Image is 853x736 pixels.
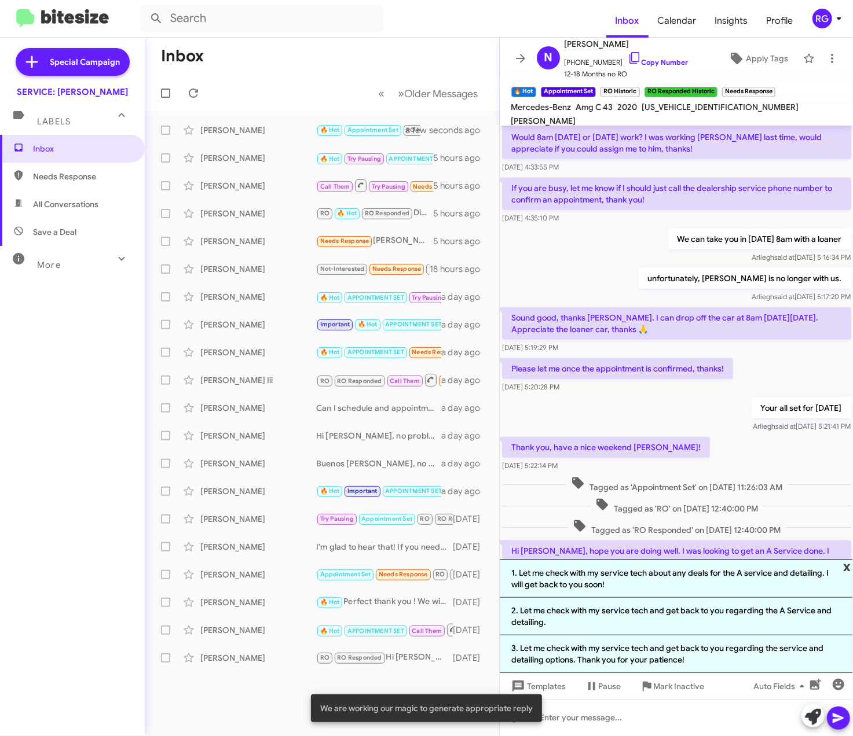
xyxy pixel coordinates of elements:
div: 5 hours ago [433,235,489,247]
span: Amg C 43 [576,102,613,112]
div: [PERSON_NAME] [200,124,316,136]
small: RO Historic [601,87,639,97]
div: Perfect thank you ! We will call/text you when on our way [316,595,453,609]
a: Profile [757,4,803,38]
span: 12-18 Months no RO [565,68,689,80]
div: a day ago [441,374,490,386]
span: We are working our magic to generate appropriate reply [320,702,533,714]
span: Call Them [390,377,420,385]
span: [DATE] 4:33:55 PM [502,163,559,171]
div: [PERSON_NAME] [200,513,316,525]
span: Older Messages [405,87,478,100]
div: Did you want to get them replaced with us? [316,207,433,220]
button: Apply Tags [717,48,797,69]
small: 🔥 Hot [511,87,536,97]
div: [PERSON_NAME] [200,347,316,358]
span: RO Responded [437,515,482,522]
small: Needs Response [722,87,775,97]
span: RO [435,571,445,578]
div: 5 hours ago [433,152,489,164]
span: Important [347,487,378,495]
div: [PERSON_NAME] [200,402,316,414]
div: [PERSON_NAME] [200,208,316,219]
span: Save a Deal [33,226,76,238]
span: Appointment Set [361,515,412,522]
div: a day ago [441,319,490,330]
div: Hi [PERSON_NAME], thank you for your honest feedback. I’m sorry the small battery wasn’t addresse... [316,651,453,664]
span: Insights [706,4,757,38]
span: APPOINTMENT SET [385,321,442,328]
span: 🔥 Hot [320,487,340,495]
div: Inbound Call [316,373,441,387]
div: [DATE] [453,569,490,580]
div: a day ago [441,485,490,497]
div: a day ago [441,430,490,441]
a: Copy Number [628,58,689,67]
span: said at [774,292,795,301]
a: Inbox [606,4,649,38]
div: [PERSON_NAME], my tire light is on however the tire pressure is correct. Can I turn it off? [316,345,441,359]
span: Try Pausing [412,294,445,301]
div: I'm glad to hear that! If you need to schedule future maintenance or repairs for your vehicle, fe... [316,541,453,553]
div: Hi [PERSON_NAME], my daughter [PERSON_NAME] wrote an email to you on my behalf this morning regar... [316,568,453,581]
span: N [544,49,552,67]
span: Appointment Set [347,126,398,134]
span: Auto Fields [753,676,809,697]
span: [DATE] 5:19:29 PM [502,343,558,352]
div: a day ago [441,458,490,469]
button: Previous [372,82,392,105]
span: Labels [37,116,71,127]
p: Your all set for [DATE] [751,398,851,418]
span: [PERSON_NAME] [511,116,576,126]
div: Hi [PERSON_NAME], hope you are doing well. I was looking to get an A Service done. I would also l... [316,123,420,137]
span: Inbox [33,143,131,154]
span: Tagged as 'RO' on [DATE] 12:40:00 PM [590,498,762,514]
div: RG [812,9,832,28]
div: a day ago [441,402,490,414]
span: Call Them [412,627,442,635]
span: RO Responded [337,377,382,385]
span: Pause [599,676,621,697]
span: Needs Response [320,237,369,245]
span: Calendar [649,4,706,38]
div: a day ago [441,291,490,303]
span: More [37,260,61,270]
button: RG [803,9,840,28]
span: Needs Response [412,348,461,356]
div: [PERSON_NAME] Iii [200,374,316,386]
span: Not-Interested [320,265,365,273]
span: 🔥 Hot [358,321,378,328]
div: [PERSON_NAME] [200,458,316,469]
button: Pause [576,676,631,697]
small: RO Responded Historic [645,87,717,97]
p: Sound good, thanks [PERSON_NAME]. I can drop off the car at 8am [DATE][DATE]. Appreciate the loan... [502,307,851,340]
span: [PERSON_NAME] [565,37,689,51]
span: Try Pausing [372,183,405,190]
div: [PERSON_NAME] [200,152,316,164]
div: Hi yes it was good. They do need to issue a credit for a service that I was billed for that they ... [316,178,433,193]
span: 🔥 Hot [320,598,340,606]
span: Needs Response [413,183,462,190]
div: 5 hours ago [433,208,489,219]
div: Can I schedule and appointment for you? [316,402,441,414]
div: 18 hours ago [430,263,490,275]
span: [DATE] 4:35:10 PM [502,214,559,222]
span: » [398,86,405,101]
div: [PERSON_NAME] [200,180,316,192]
div: a day ago [441,347,490,358]
span: Special Campaign [50,56,120,68]
span: Tagged as 'Appointment Set' on [DATE] 11:26:03 AM [566,476,786,493]
span: said at [775,422,796,430]
div: [DATE] [453,513,490,525]
div: [DATE] [453,597,490,608]
span: APPOINTMENT SET [347,627,404,635]
p: Please let me once the appointment is confirmed, thanks! [502,358,733,379]
span: APPOINTMENT SET [389,155,446,163]
div: 5 hours ago [433,180,489,192]
input: Search [140,5,383,32]
p: We can take you in [DATE] 8am with a loaner [668,229,851,249]
p: If you are busy, let me know if I should just call the dealership service phone number to confirm... [502,178,851,210]
div: Hi [PERSON_NAME], sorry for the delay I was checking in with your advisor [PERSON_NAME]. Parts go... [316,512,453,525]
div: [DATE] [453,624,490,636]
